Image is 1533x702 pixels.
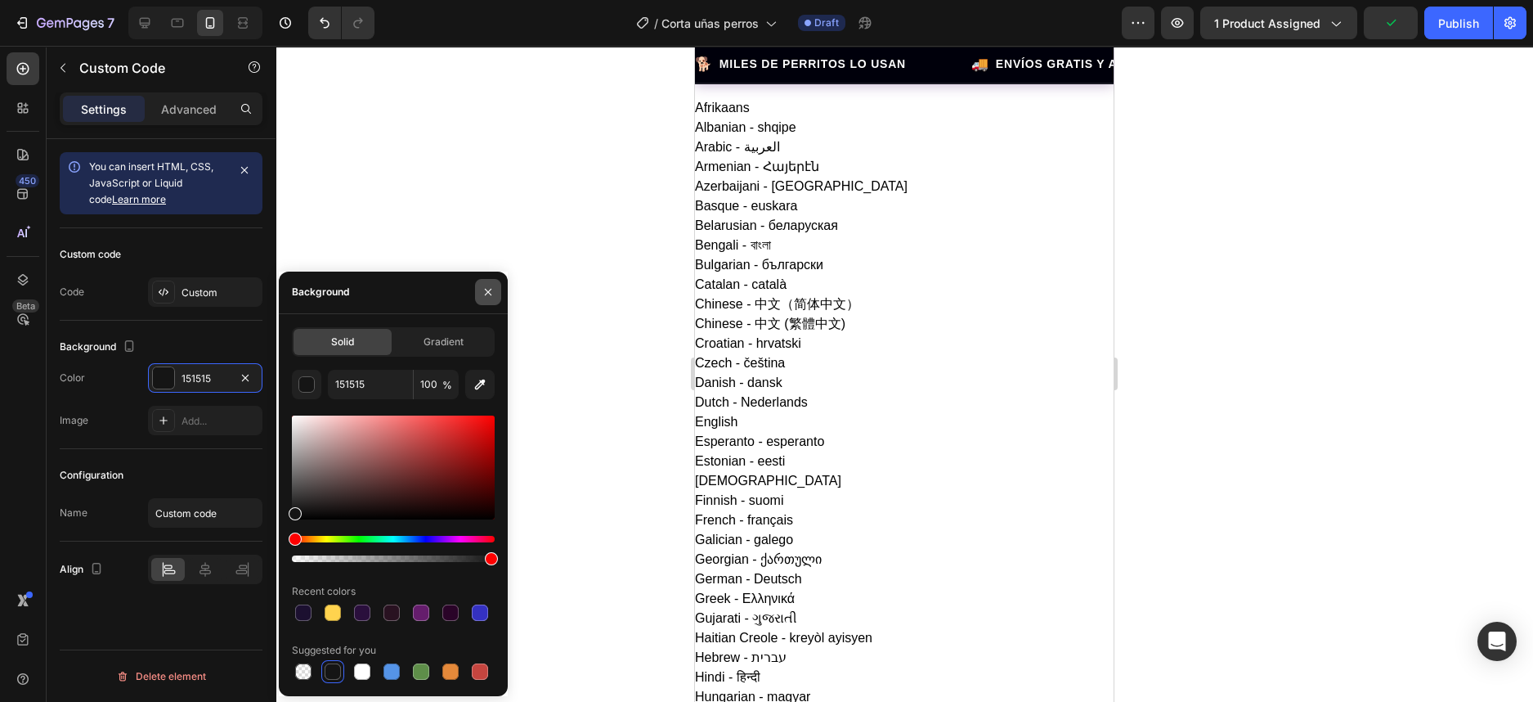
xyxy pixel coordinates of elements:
[292,584,356,599] div: Recent colors
[1200,7,1357,39] button: 1 product assigned
[60,413,88,428] div: Image
[60,336,139,358] div: Background
[60,559,106,581] div: Align
[328,370,413,399] input: Eg: FFFFFF
[331,335,354,349] span: Solid
[112,193,166,205] a: Learn more
[292,643,376,658] div: Suggested for you
[60,371,85,385] div: Color
[442,378,452,393] span: %
[60,664,262,690] button: Delete element
[60,506,87,520] div: Name
[182,371,229,386] div: 151515
[60,285,84,299] div: Code
[81,101,127,118] p: Settings
[654,15,658,32] span: /
[60,247,121,262] div: Custom code
[16,174,39,187] div: 450
[107,13,114,33] p: 7
[1438,15,1479,32] div: Publish
[116,667,206,686] div: Delete element
[195,8,213,29] span: 🚚
[292,536,495,542] div: Hue
[60,468,123,483] div: Configuration
[424,335,464,349] span: Gradient
[89,160,213,205] span: You can insert HTML, CSS, JavaScript or Liquid code
[79,58,218,78] p: Custom Code
[7,7,122,39] button: 7
[1424,7,1493,39] button: Publish
[308,7,374,39] div: Undo/Redo
[292,285,349,299] div: Background
[661,15,759,32] span: Corta uñas perros
[12,299,39,313] div: Beta
[814,16,839,30] span: Draft
[182,414,258,429] div: Add...
[220,10,517,27] span: Envíos gratis y a toda [GEOGRAPHIC_DATA]
[1214,15,1320,32] span: 1 product assigned
[695,46,1114,702] iframe: Design area
[1477,622,1517,661] div: Open Intercom Messenger
[182,286,258,300] div: Custom
[161,101,217,118] p: Advanced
